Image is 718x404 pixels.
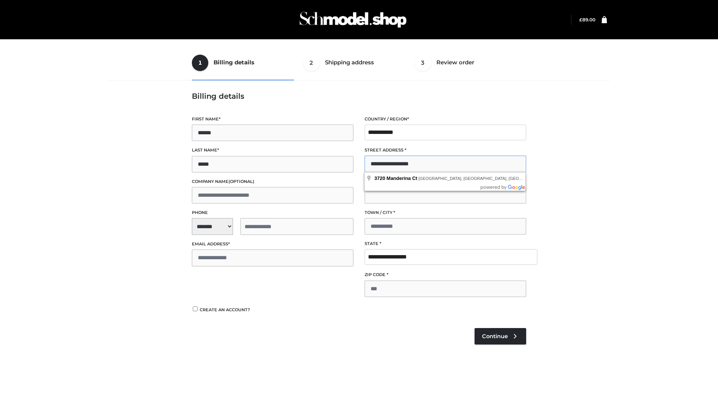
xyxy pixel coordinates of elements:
label: ZIP Code [365,271,526,278]
label: Email address [192,241,353,248]
span: Manderina Ct [387,175,417,181]
label: State [365,240,526,247]
h3: Billing details [192,92,526,101]
span: Create an account? [200,307,250,312]
label: Town / City [365,209,526,216]
span: Continue [482,333,508,340]
label: First name [192,116,353,123]
label: Company name [192,178,353,185]
bdi: 89.00 [579,17,595,22]
a: £89.00 [579,17,595,22]
label: Street address [365,147,526,154]
span: (optional) [228,179,254,184]
span: £ [579,17,582,22]
label: Last name [192,147,353,154]
span: 3720 [374,175,385,181]
label: Phone [192,209,353,216]
img: Schmodel Admin 964 [297,5,409,34]
input: Create an account? [192,306,199,311]
span: [GEOGRAPHIC_DATA], [GEOGRAPHIC_DATA], [GEOGRAPHIC_DATA] [418,176,552,181]
label: Country / Region [365,116,526,123]
a: Continue [475,328,526,345]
